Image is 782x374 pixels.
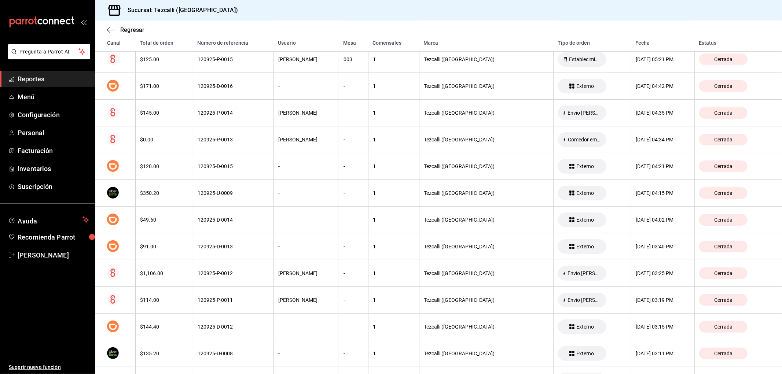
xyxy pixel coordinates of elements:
button: open_drawer_menu [81,19,87,25]
div: - [344,110,364,116]
div: Canal [107,40,131,46]
span: Envío [PERSON_NAME] [565,110,603,116]
div: Tipo de orden [558,40,627,46]
div: - [344,324,364,330]
span: Sugerir nueva función [9,363,89,371]
span: Cerrada [711,324,735,330]
span: Cerrada [711,351,735,356]
div: [DATE] 04:35 PM [636,110,690,116]
div: 1 [373,244,415,249]
div: - [278,244,334,249]
div: - [344,163,364,169]
div: 120925-P-0015 [198,56,269,62]
div: [DATE] 04:21 PM [636,163,690,169]
div: Tezcalli ([GEOGRAPHIC_DATA]) [424,244,549,249]
span: Envío [PERSON_NAME] [565,297,603,303]
div: [PERSON_NAME] [278,297,334,303]
div: Tezcalli ([GEOGRAPHIC_DATA]) [424,324,549,330]
div: Comensales [372,40,415,46]
div: 120925-D-0013 [198,244,269,249]
span: Cerrada [711,83,735,89]
div: $1,106.00 [140,270,188,276]
div: 120925-P-0013 [198,137,269,142]
div: [DATE] 03:25 PM [636,270,690,276]
div: Número de referencia [197,40,269,46]
span: Configuración [18,110,89,120]
div: 120925-D-0016 [198,83,269,89]
div: [DATE] 03:19 PM [636,297,690,303]
div: - [344,297,364,303]
div: Tezcalli ([GEOGRAPHIC_DATA]) [424,137,549,142]
div: 120925-U-0009 [198,190,269,196]
span: Cerrada [711,56,735,62]
button: Pregunta a Parrot AI [8,44,90,59]
div: Mesa [344,40,364,46]
div: - [278,217,334,223]
span: Cerrada [711,137,735,142]
div: - [278,351,334,356]
div: - [344,244,364,249]
span: Reportes [18,74,89,84]
div: 1 [373,351,415,356]
div: 120925-U-0008 [198,351,269,356]
div: - [278,190,334,196]
span: Externo [573,190,597,196]
button: Regresar [107,26,144,33]
div: [DATE] 05:21 PM [636,56,690,62]
div: Tezcalli ([GEOGRAPHIC_DATA]) [424,217,549,223]
div: Tezcalli ([GEOGRAPHIC_DATA]) [424,270,549,276]
div: [DATE] 04:42 PM [636,83,690,89]
div: [PERSON_NAME] [278,137,334,142]
div: $49.60 [140,217,188,223]
div: 1 [373,163,415,169]
div: Fecha [636,40,690,46]
div: $144.40 [140,324,188,330]
div: - [278,324,334,330]
div: [DATE] 03:40 PM [636,244,690,249]
div: 1 [373,190,415,196]
div: [DATE] 03:15 PM [636,324,690,330]
div: 120925-D-0015 [198,163,269,169]
span: Facturación [18,146,89,156]
div: Tezcalli ([GEOGRAPHIC_DATA]) [424,110,549,116]
div: [DATE] 04:02 PM [636,217,690,223]
div: [PERSON_NAME] [278,110,334,116]
div: Estatus [699,40,770,46]
div: 120925-P-0014 [198,110,269,116]
div: $171.00 [140,83,188,89]
a: Pregunta a Parrot AI [5,53,90,61]
div: - [344,137,364,142]
div: Tezcalli ([GEOGRAPHIC_DATA]) [424,56,549,62]
span: Pregunta a Parrot AI [20,48,79,56]
div: $350.20 [140,190,188,196]
span: Recomienda Parrot [18,232,89,242]
div: $91.00 [140,244,188,249]
span: Personal [18,128,89,138]
span: Cerrada [711,270,735,276]
div: 1 [373,137,415,142]
div: 1 [373,110,415,116]
div: - [344,351,364,356]
div: [DATE] 04:15 PM [636,190,690,196]
div: $114.00 [140,297,188,303]
div: Tezcalli ([GEOGRAPHIC_DATA]) [424,351,549,356]
div: Tezcalli ([GEOGRAPHIC_DATA]) [424,297,549,303]
span: Cerrada [711,190,735,196]
div: Tezcalli ([GEOGRAPHIC_DATA]) [424,190,549,196]
span: Suscripción [18,182,89,192]
div: 003 [344,56,364,62]
span: Ayuda [18,215,80,224]
span: Externo [573,351,597,356]
span: Cerrada [711,217,735,223]
div: - [344,190,364,196]
div: $135.20 [140,351,188,356]
div: 120925-D-0012 [198,324,269,330]
div: 1 [373,83,415,89]
div: Tezcalli ([GEOGRAPHIC_DATA]) [424,83,549,89]
div: 120925-P-0012 [198,270,269,276]
h3: Sucursal: Tezcalli ([GEOGRAPHIC_DATA]) [122,6,238,15]
div: $120.00 [140,163,188,169]
div: 1 [373,217,415,223]
span: Comedor empleados [565,137,603,142]
div: 120925-P-0011 [198,297,269,303]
